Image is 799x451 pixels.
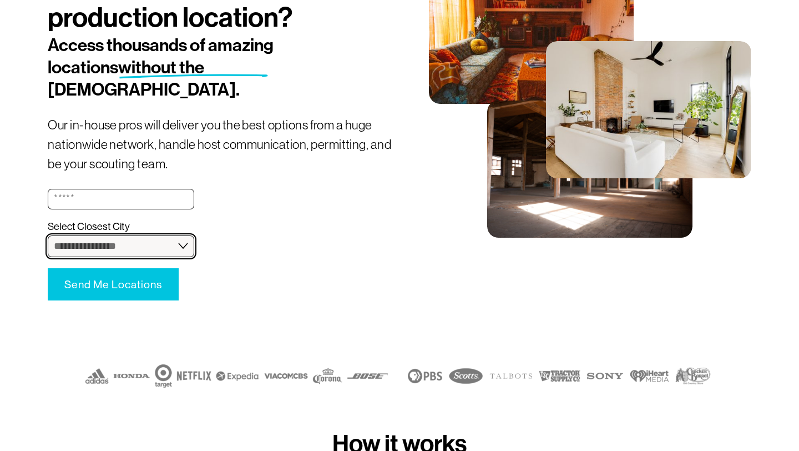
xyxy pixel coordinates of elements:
button: Send Me LocationsSend Me Locations [48,268,179,300]
span: Select Closest City [48,221,130,233]
select: Select Closest City [48,235,194,257]
span: without the [DEMOGRAPHIC_DATA]. [48,57,240,100]
h2: Access thousands of amazing locations [48,34,341,101]
p: Our in-house pros will deliver you the best options from a huge nationwide network, handle host c... [48,116,399,173]
span: Send Me Locations [64,278,162,290]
